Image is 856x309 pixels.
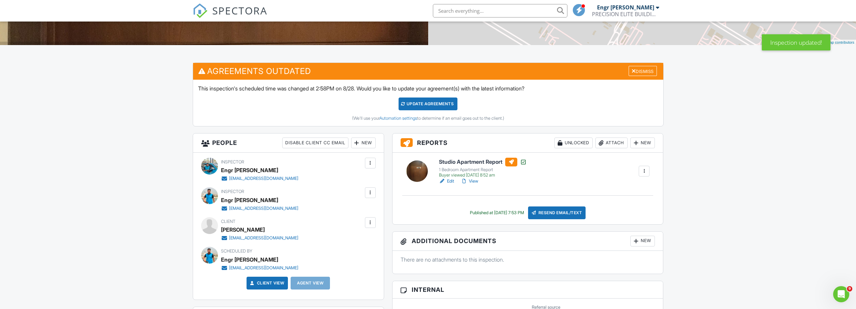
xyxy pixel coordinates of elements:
[461,178,478,185] a: View
[439,172,527,178] div: Buyer viewed [DATE] 8:52 am
[592,11,659,17] div: PRECISION ELITE BUILDING INSPECTION SERVICES L.L.C
[379,116,417,121] a: Automation settings
[401,256,655,263] p: There are no attachments to this inspection.
[221,255,278,265] div: Engr [PERSON_NAME]
[393,232,663,251] h3: Additional Documents
[470,210,524,216] div: Published at [DATE] 7:53 PM
[193,80,663,126] div: This inspection's scheduled time was changed at 2:58PM on 8/28. Would you like to update your agr...
[212,3,267,17] span: SPECTORA
[439,158,527,178] a: Studio Apartment Report 1 Bedroom Apartment Report Buyer viewed [DATE] 8:52 am
[229,265,298,271] div: [EMAIL_ADDRESS][DOMAIN_NAME]
[528,206,586,219] div: Resend Email/Text
[193,9,267,23] a: SPECTORA
[221,225,265,235] div: [PERSON_NAME]
[198,116,658,121] div: (We'll use your to determine if an email goes out to the client.)
[221,175,298,182] a: [EMAIL_ADDRESS][DOMAIN_NAME]
[762,34,830,50] div: Inspection updated!
[399,98,457,110] div: Update Agreements
[439,158,527,166] h6: Studio Apartment Report
[629,66,657,76] div: Dismiss
[439,178,454,185] a: Edit
[393,281,663,299] h3: Internal
[393,133,663,153] h3: Reports
[221,265,298,271] a: [EMAIL_ADDRESS][DOMAIN_NAME]
[554,138,593,148] div: Unlocked
[229,235,298,241] div: [EMAIL_ADDRESS][DOMAIN_NAME]
[249,280,285,286] a: Client View
[221,159,244,164] span: Inspector
[229,176,298,181] div: [EMAIL_ADDRESS][DOMAIN_NAME]
[847,286,852,292] span: 9
[229,206,298,211] div: [EMAIL_ADDRESS][DOMAIN_NAME]
[597,4,654,11] div: Engr [PERSON_NAME]
[193,63,663,79] h3: Agreements Outdated
[221,219,235,224] span: Client
[221,205,298,212] a: [EMAIL_ADDRESS][DOMAIN_NAME]
[433,4,567,17] input: Search everything...
[221,235,298,241] a: [EMAIL_ADDRESS][DOMAIN_NAME]
[282,138,348,148] div: Disable Client CC Email
[221,165,278,175] div: Engr [PERSON_NAME]
[630,138,655,148] div: New
[439,167,527,172] div: 1 Bedroom Apartment Report
[193,3,208,18] img: The Best Home Inspection Software - Spectora
[221,248,252,254] span: Scheduled By
[351,138,376,148] div: New
[595,138,628,148] div: Attach
[221,195,278,205] div: Engr [PERSON_NAME]
[221,189,244,194] span: Inspector
[193,133,384,153] h3: People
[630,236,655,246] div: New
[833,286,849,302] iframe: Intercom live chat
